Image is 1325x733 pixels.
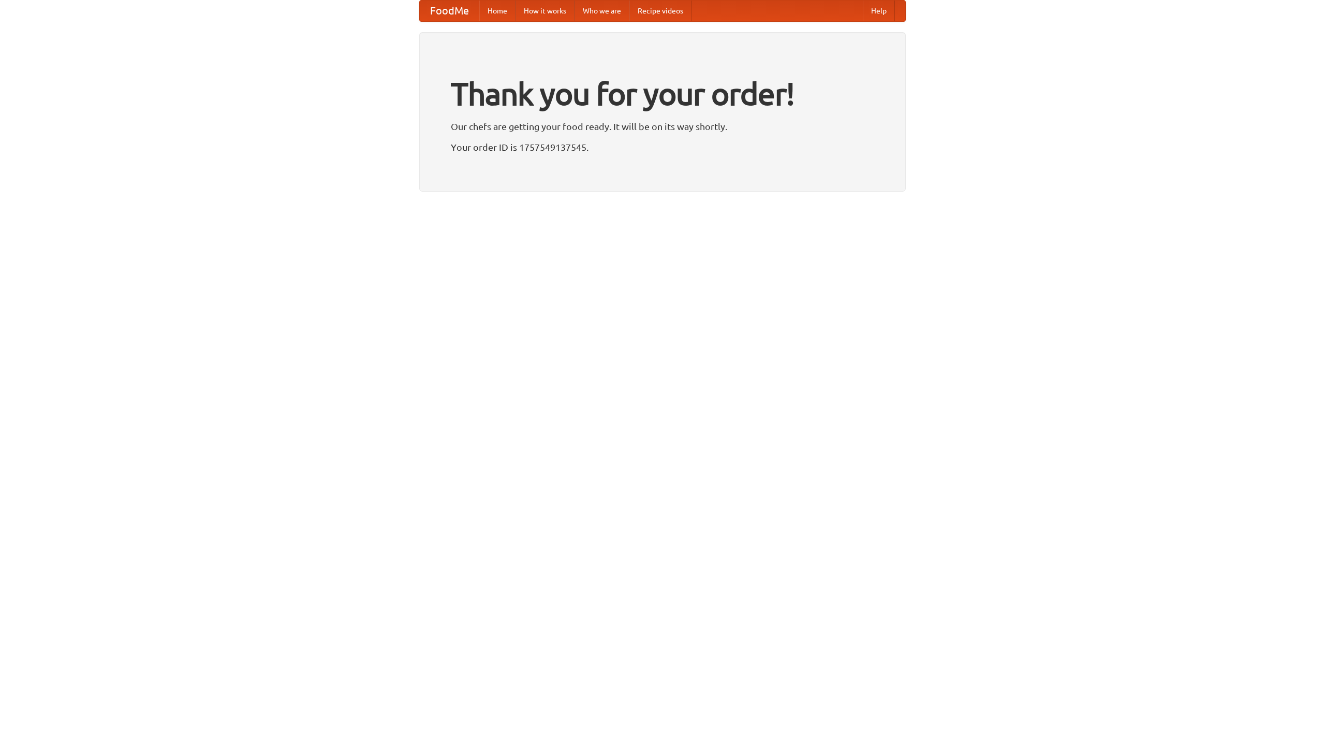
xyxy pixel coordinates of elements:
a: Home [479,1,516,21]
a: FoodMe [420,1,479,21]
p: Your order ID is 1757549137545. [451,139,874,155]
a: How it works [516,1,575,21]
a: Help [863,1,895,21]
a: Who we are [575,1,629,21]
h1: Thank you for your order! [451,69,874,119]
p: Our chefs are getting your food ready. It will be on its way shortly. [451,119,874,134]
a: Recipe videos [629,1,691,21]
